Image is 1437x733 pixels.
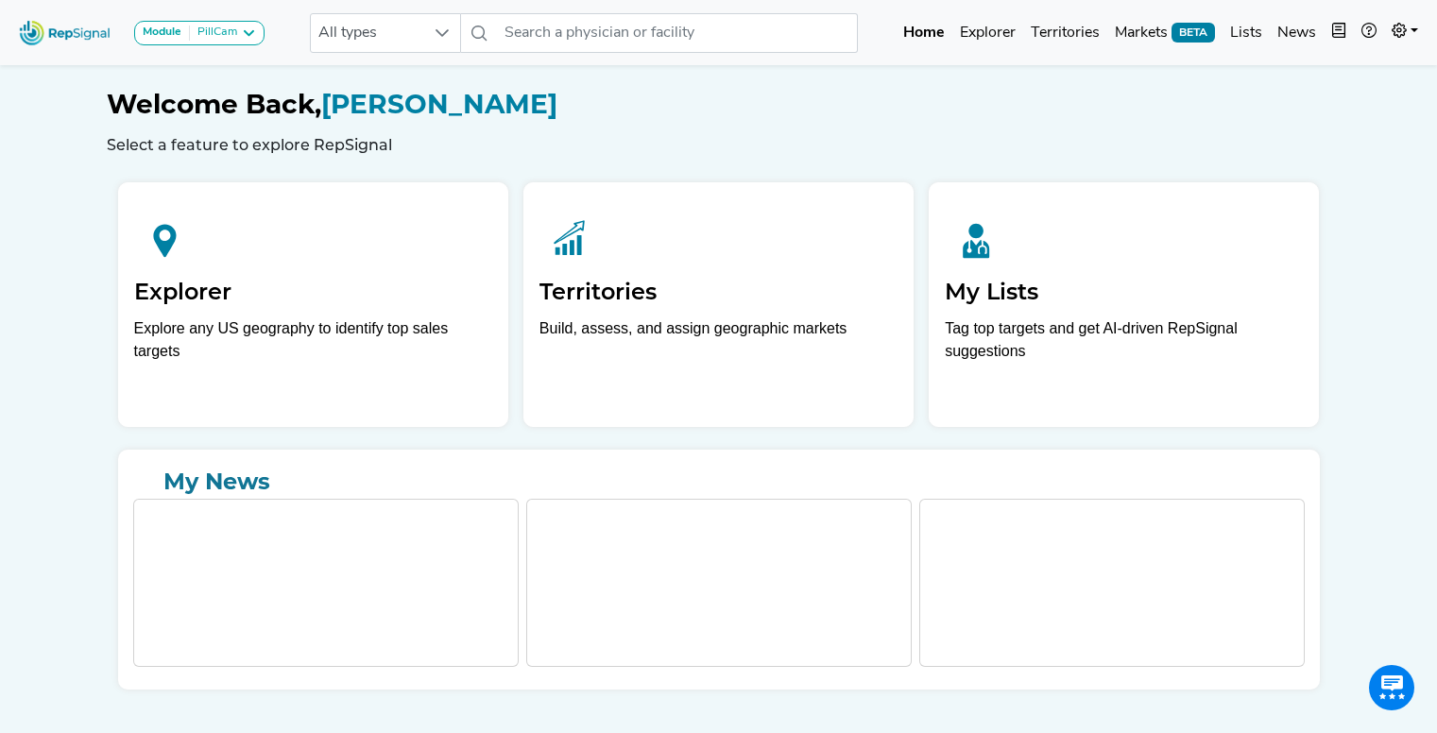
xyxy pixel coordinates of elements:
[952,14,1023,52] a: Explorer
[134,21,265,45] button: ModulePillCam
[311,14,424,52] span: All types
[896,14,952,52] a: Home
[1270,14,1324,52] a: News
[1223,14,1270,52] a: Lists
[945,317,1303,373] p: Tag top targets and get AI-driven RepSignal suggestions
[118,182,508,427] a: ExplorerExplore any US geography to identify top sales targets
[1023,14,1107,52] a: Territories
[497,13,858,53] input: Search a physician or facility
[929,182,1319,427] a: My ListsTag top targets and get AI-driven RepSignal suggestions
[134,279,492,306] h2: Explorer
[1324,14,1354,52] button: Intel Book
[107,136,1331,154] h6: Select a feature to explore RepSignal
[134,317,492,363] div: Explore any US geography to identify top sales targets
[523,182,914,427] a: TerritoriesBuild, assess, and assign geographic markets
[107,89,1331,121] h1: [PERSON_NAME]
[133,465,1305,499] a: My News
[539,317,898,373] p: Build, assess, and assign geographic markets
[1107,14,1223,52] a: MarketsBETA
[1172,23,1215,42] span: BETA
[143,26,181,38] strong: Module
[539,279,898,306] h2: Territories
[945,279,1303,306] h2: My Lists
[107,88,321,120] span: Welcome Back,
[190,26,237,41] div: PillCam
